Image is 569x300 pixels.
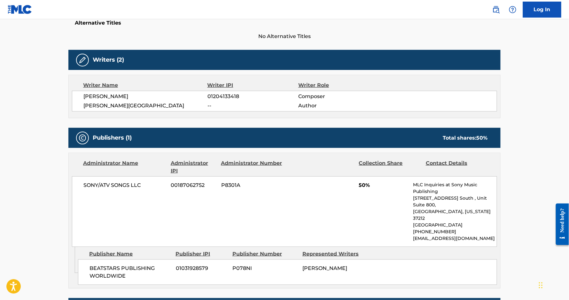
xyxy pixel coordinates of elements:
[221,181,283,189] span: P8301A
[302,265,347,271] span: [PERSON_NAME]
[207,81,299,89] div: Writer IPI
[413,181,497,195] p: MLC Inquiries at Sony Music Publishing
[83,81,207,89] div: Writer Name
[75,20,494,26] h5: Alternative Titles
[83,102,207,110] span: [PERSON_NAME][GEOGRAPHIC_DATA]
[89,250,171,258] div: Publisher Name
[492,6,500,13] img: search
[413,235,497,242] p: [EMAIL_ADDRESS][DOMAIN_NAME]
[83,93,207,100] span: [PERSON_NAME]
[509,6,517,13] img: help
[359,181,409,189] span: 50%
[537,269,569,300] iframe: Chat Widget
[298,93,381,100] span: Composer
[413,208,497,222] p: [GEOGRAPHIC_DATA], [US_STATE] 37212
[413,228,497,235] p: [PHONE_NUMBER]
[426,159,488,175] div: Contact Details
[93,134,132,142] h5: Publishers (1)
[221,159,283,175] div: Administrator Number
[298,81,381,89] div: Writer Role
[506,3,519,16] div: Help
[176,265,228,272] span: 01031928579
[8,5,32,14] img: MLC Logo
[207,93,298,100] span: 01204133418
[79,134,86,142] img: Publishers
[83,181,166,189] span: SONY/ATV SONGS LLC
[171,159,216,175] div: Administrator IPI
[539,276,543,295] div: Drag
[477,135,488,141] span: 50 %
[83,159,166,175] div: Administrator Name
[93,56,124,64] h5: Writers (2)
[171,181,216,189] span: 00187062752
[79,56,86,64] img: Writers
[302,250,368,258] div: Represented Writers
[175,250,228,258] div: Publisher IPI
[523,2,561,18] a: Log In
[298,102,381,110] span: Author
[490,3,503,16] a: Public Search
[359,159,421,175] div: Collection Share
[443,134,488,142] div: Total shares:
[232,265,298,272] span: P078NI
[232,250,298,258] div: Publisher Number
[413,195,497,208] p: [STREET_ADDRESS] South , Unit Suite 800,
[90,265,171,280] span: BEATSTARS PUBLISHING WORLDWIDE
[207,102,298,110] span: --
[413,222,497,228] p: [GEOGRAPHIC_DATA]
[551,199,569,250] iframe: Resource Center
[68,33,501,40] span: No Alternative Titles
